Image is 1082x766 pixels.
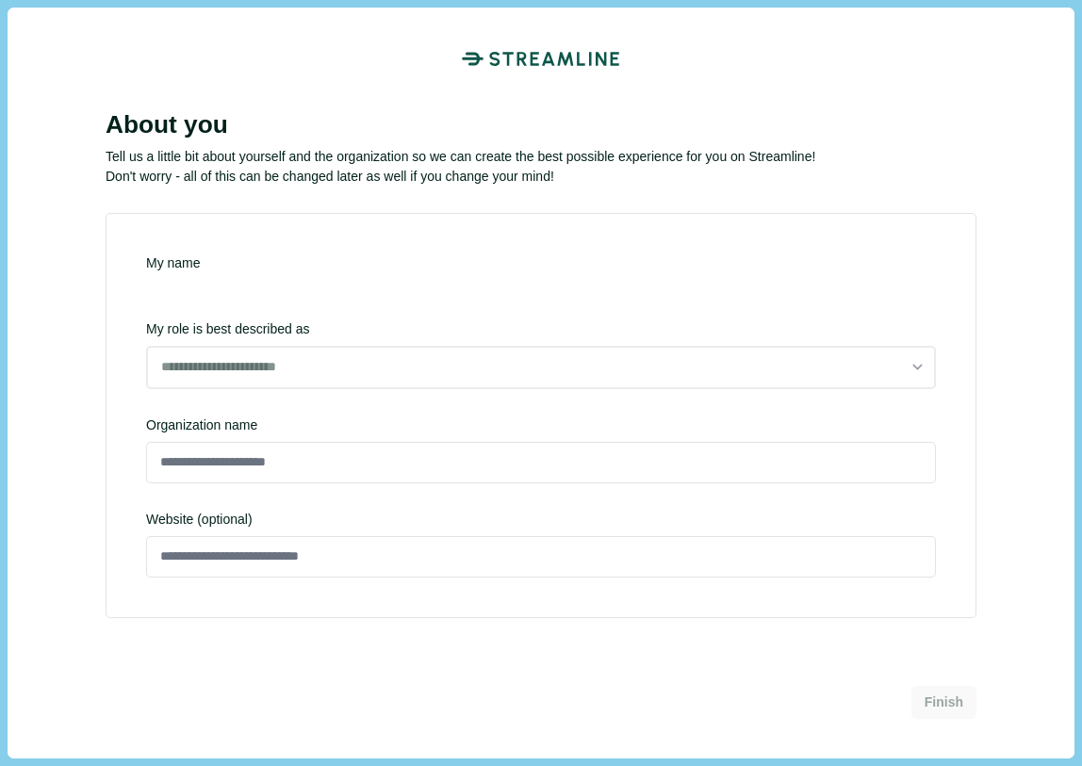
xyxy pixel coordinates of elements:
[146,416,936,435] div: Organization name
[106,167,976,187] p: Don't worry - all of this can be changed later as well if you change your mind!
[106,110,976,140] div: About you
[106,147,976,167] p: Tell us a little bit about yourself and the organization so we can create the best possible exper...
[146,253,936,273] div: My name
[911,686,976,719] button: Finish
[146,319,936,389] div: My role is best described as
[146,510,936,530] span: Website (optional)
